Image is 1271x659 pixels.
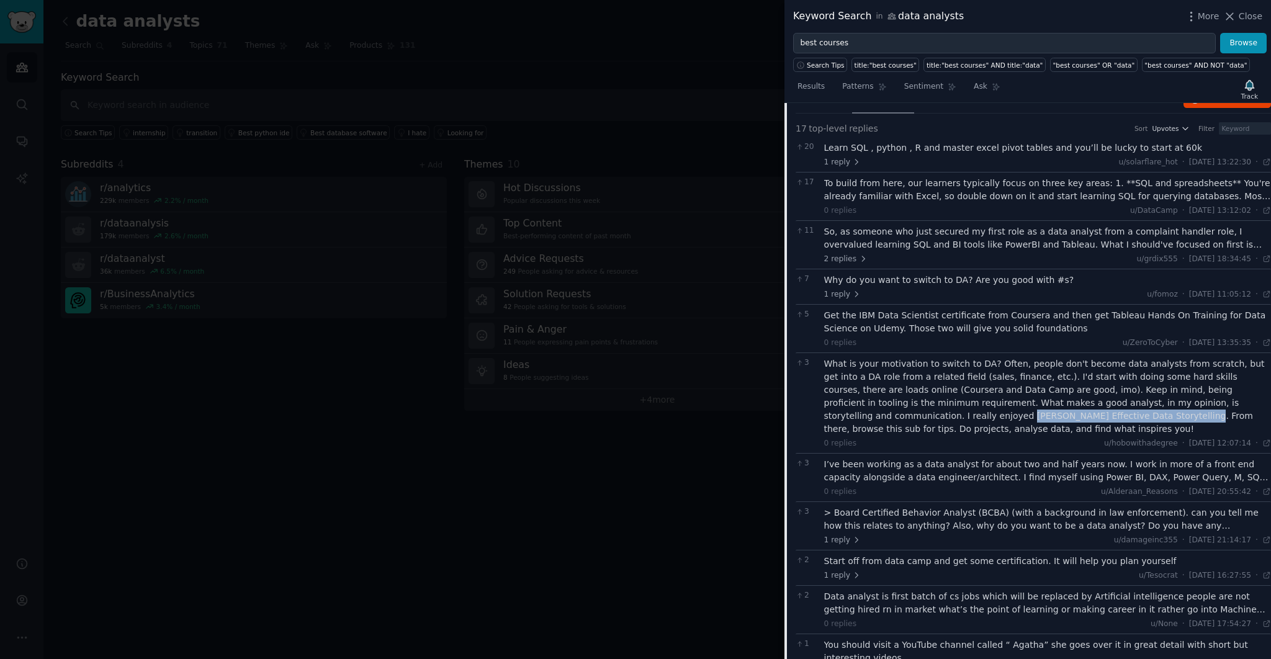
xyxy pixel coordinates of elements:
span: 1 reply [824,157,861,168]
a: Ask [969,77,1005,102]
div: title:"best courses" AND title:"data" [927,61,1043,69]
span: 17 [796,122,807,135]
span: [DATE] 17:54:27 [1189,619,1251,630]
span: 1 reply [824,570,861,581]
span: [DATE] 16:27:55 [1189,570,1251,581]
input: Try a keyword related to your business [793,33,1216,54]
span: [DATE] 20:55:42 [1189,486,1251,498]
div: "best courses" OR "data" [1053,61,1134,69]
span: · [1182,289,1185,300]
span: · [1255,338,1258,349]
div: "best courses" AND NOT "data" [1144,61,1247,69]
button: Search Tips [793,58,847,72]
a: title:"best courses" [851,58,919,72]
a: "best courses" OR "data" [1050,58,1138,72]
span: 20 [796,141,817,153]
span: 11 [796,225,817,236]
span: u/fomoz [1147,290,1178,298]
span: [DATE] 21:14:17 [1189,535,1251,546]
div: title:"best courses" [855,61,917,69]
span: Upvotes [1152,124,1179,133]
span: · [1255,289,1258,300]
span: 1 [796,639,817,650]
span: 1 reply [824,535,861,546]
span: [DATE] 11:05:12 [1189,289,1251,300]
span: 2 [796,555,817,566]
span: · [1182,535,1185,546]
span: · [1255,157,1258,168]
a: title:"best courses" AND title:"data" [923,58,1046,72]
span: 2 replies [824,254,868,265]
span: · [1182,205,1185,217]
span: u/hobowithadegree [1104,439,1178,447]
span: Sentiment [904,81,943,92]
span: 17 [796,177,817,188]
button: Browse [1220,33,1267,54]
button: Upvotes [1152,124,1190,133]
span: [DATE] 13:35:35 [1189,338,1251,349]
span: · [1255,438,1258,449]
span: Patterns [842,81,873,92]
span: 5 [796,309,817,320]
span: [DATE] 12:07:14 [1189,438,1251,449]
a: "best courses" AND NOT "data" [1142,58,1250,72]
span: u/DataCamp [1130,206,1178,215]
span: 3 [796,357,817,369]
a: Patterns [838,77,891,102]
span: 3 [796,506,817,518]
span: · [1255,205,1258,217]
span: u/None [1151,619,1178,628]
span: [DATE] 13:22:30 [1189,157,1251,168]
span: More [1198,10,1219,23]
input: Keyword [1219,122,1271,135]
a: Results [793,77,829,102]
div: Keyword Search data analysts [793,9,964,24]
span: · [1182,438,1185,449]
span: Results [797,81,825,92]
button: More [1185,10,1219,23]
span: in [876,11,883,22]
span: Close [1239,10,1262,23]
div: Sort [1134,124,1148,133]
span: u/damageinc355 [1114,536,1178,544]
span: Search Tips [807,61,845,69]
span: · [1182,254,1185,265]
span: [DATE] 18:34:45 [1189,254,1251,265]
div: Track [1241,92,1258,101]
span: replies [849,122,878,135]
span: · [1255,535,1258,546]
span: · [1255,486,1258,498]
span: 3 [796,458,817,469]
span: · [1255,254,1258,265]
span: · [1182,486,1185,498]
span: · [1182,570,1185,581]
span: · [1255,570,1258,581]
span: u/Alderaan_Reasons [1101,487,1178,496]
span: · [1255,619,1258,630]
button: Track [1237,76,1262,102]
span: 1 reply [824,289,861,300]
span: top-level [809,122,847,135]
a: Sentiment [900,77,961,102]
span: [DATE] 13:12:02 [1189,205,1251,217]
span: u/Tesocrat [1139,571,1178,580]
span: · [1182,157,1185,168]
button: Close [1223,10,1262,23]
span: Ask [974,81,987,92]
span: 7 [796,274,817,285]
span: · [1182,338,1185,349]
span: 2 [796,590,817,601]
span: u/ZeroToCyber [1123,338,1178,347]
span: u/grdix555 [1137,254,1178,263]
span: u/solarflare_hot [1118,158,1177,166]
span: · [1182,619,1185,630]
div: Filter [1198,124,1215,133]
